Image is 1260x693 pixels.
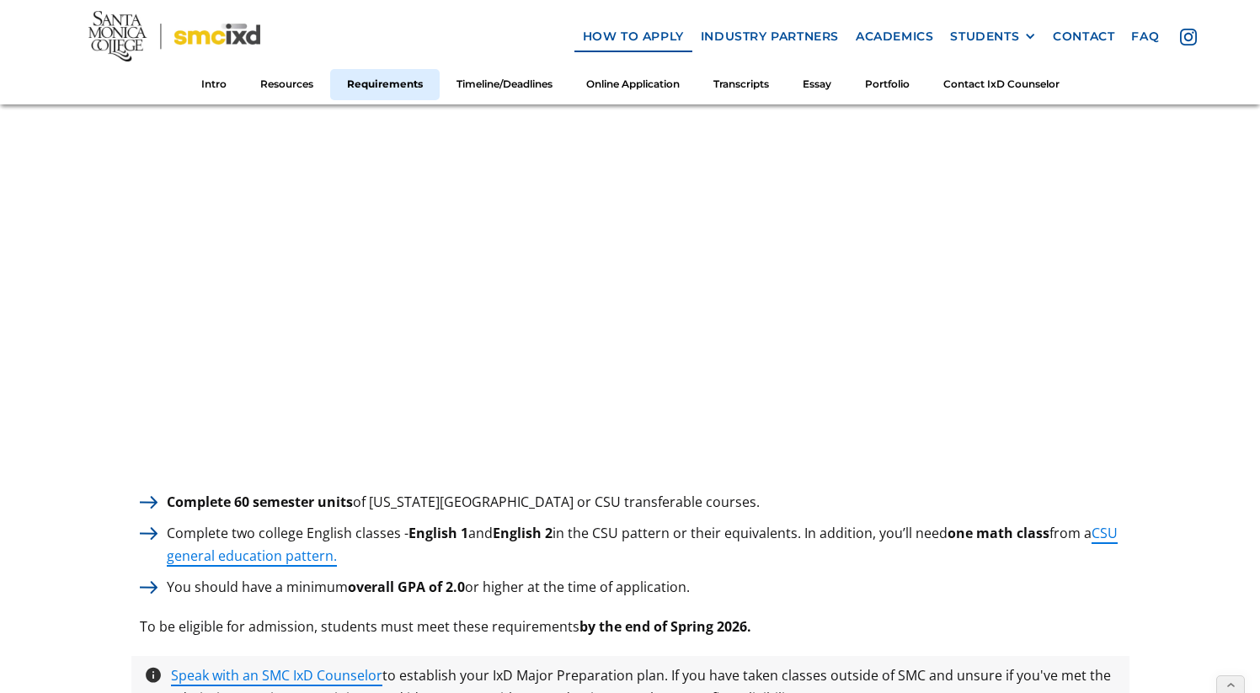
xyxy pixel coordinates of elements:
[786,69,848,100] a: Essay
[848,69,926,100] a: Portfolio
[493,524,553,542] strong: English 2
[158,522,1129,568] p: Complete two college English classes - and in the CSU pattern or their equivalents. In addition, ...
[847,21,942,52] a: Academics
[569,69,697,100] a: Online Application
[1180,29,1197,45] img: icon - instagram
[1044,21,1123,52] a: contact
[158,576,698,599] p: You should have a minimum or higher at the time of application.
[243,69,330,100] a: Resources
[579,617,751,636] strong: by the end of Spring 2026.
[692,21,847,52] a: industry partners
[950,29,1036,44] div: STUDENTS
[440,69,569,100] a: Timeline/Deadlines
[184,69,243,100] a: Intro
[950,29,1019,44] div: STUDENTS
[408,524,468,542] strong: English 1
[348,578,465,596] strong: overall GPA of 2.0
[330,69,440,100] a: Requirements
[574,21,692,52] a: how to apply
[131,616,760,638] p: To be eligible for admission, students must meet these requirements
[697,69,786,100] a: Transcripts
[948,524,1049,542] strong: one math class
[1123,21,1167,52] a: faq
[88,11,260,61] img: Santa Monica College - SMC IxD logo
[926,69,1076,100] a: Contact IxD Counselor
[171,666,382,686] a: Speak with an SMC IxD Counselor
